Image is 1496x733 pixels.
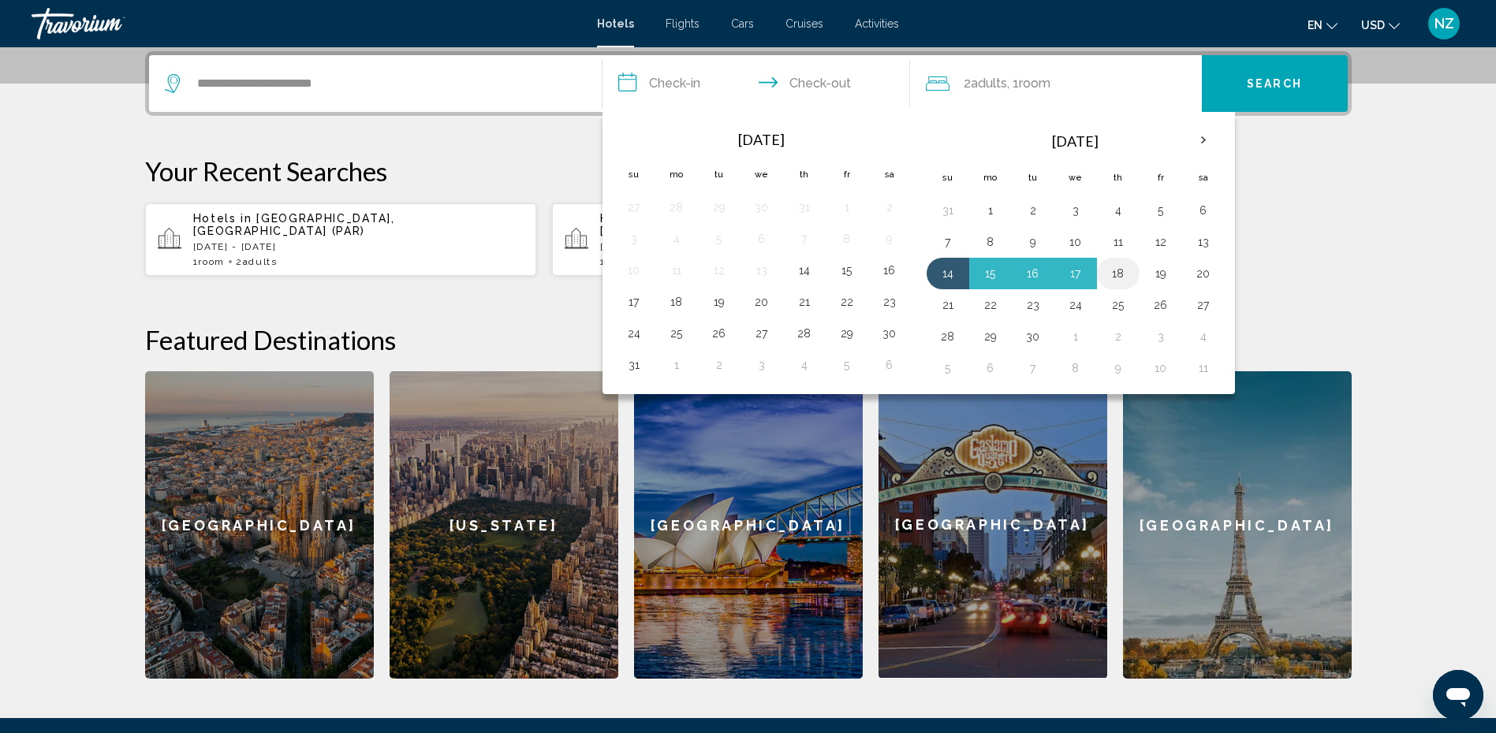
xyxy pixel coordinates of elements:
a: Hotels [597,17,634,30]
button: Day 27 [621,196,647,218]
span: 2 [964,73,1007,95]
button: Day 16 [1020,262,1046,285]
button: Day 5 [935,357,961,379]
button: Day 18 [1106,262,1131,285]
button: Day 10 [1148,357,1173,379]
button: Day 14 [935,262,961,285]
button: Day 25 [664,322,689,344]
button: Day 19 [707,291,732,313]
button: Day 2 [1106,326,1131,348]
button: Day 31 [792,196,817,218]
button: Travelers: 2 adults, 0 children [910,55,1202,112]
button: Day 7 [935,231,961,253]
div: Search widget [149,55,1348,112]
button: Day 2 [1020,199,1046,221]
a: [GEOGRAPHIC_DATA] [145,371,374,679]
button: Day 11 [1191,357,1216,379]
button: Day 26 [707,322,732,344]
span: Flights [666,17,700,30]
div: [GEOGRAPHIC_DATA] [879,371,1107,678]
button: Day 8 [1063,357,1088,379]
button: Day 31 [621,354,647,376]
span: en [1308,19,1323,32]
button: Hotels in [GEOGRAPHIC_DATA], [GEOGRAPHIC_DATA] (PAR)[DATE] - [DATE]1Room2Adults [552,203,944,277]
button: Day 6 [978,357,1003,379]
a: [GEOGRAPHIC_DATA] [879,371,1107,679]
span: 1 [600,256,632,267]
button: Day 4 [1106,199,1131,221]
a: Travorium [32,8,581,39]
button: Day 4 [1191,326,1216,348]
button: Day 10 [621,259,647,281]
span: Room [198,256,225,267]
a: Cruises [785,17,823,30]
button: Day 13 [1191,231,1216,253]
button: Day 26 [1148,294,1173,316]
th: [DATE] [655,122,868,157]
span: Room [1019,76,1050,91]
button: Day 15 [978,262,1003,285]
button: Day 3 [1063,199,1088,221]
span: 2 [236,256,278,267]
span: [GEOGRAPHIC_DATA], [GEOGRAPHIC_DATA] (PAR) [193,212,395,237]
button: Day 25 [1106,294,1131,316]
button: Day 24 [1063,294,1088,316]
a: [US_STATE] [390,371,618,679]
button: Day 17 [621,291,647,313]
button: Next month [1182,122,1225,158]
button: Day 30 [1020,326,1046,348]
div: [GEOGRAPHIC_DATA] [634,371,863,679]
button: Day 15 [834,259,860,281]
span: Search [1247,78,1302,91]
button: Day 4 [792,354,817,376]
button: Day 13 [749,259,774,281]
button: Day 14 [792,259,817,281]
button: Day 28 [935,326,961,348]
span: 1 [193,256,225,267]
button: Day 11 [664,259,689,281]
button: Day 6 [749,228,774,250]
button: User Menu [1423,7,1464,40]
a: Activities [855,17,899,30]
button: Day 9 [1020,231,1046,253]
button: Day 7 [1020,357,1046,379]
button: Day 20 [1191,262,1216,285]
button: Day 28 [664,196,689,218]
span: USD [1361,19,1385,32]
button: Day 30 [749,196,774,218]
button: Check in and out dates [603,55,910,112]
button: Day 1 [664,354,689,376]
button: Day 30 [877,322,902,344]
span: NZ [1434,16,1454,32]
button: Day 4 [664,228,689,250]
button: Day 22 [834,291,860,313]
button: Day 16 [877,259,902,281]
span: Hotels in [600,212,659,225]
button: Day 23 [877,291,902,313]
span: Adults [971,76,1007,91]
button: Day 12 [1148,231,1173,253]
button: Day 12 [707,259,732,281]
button: Day 7 [792,228,817,250]
button: Day 27 [1191,294,1216,316]
p: [DATE] - [DATE] [600,241,931,252]
button: Day 9 [1106,357,1131,379]
button: Day 21 [792,291,817,313]
button: Day 1 [978,199,1003,221]
button: Day 5 [834,354,860,376]
button: Day 6 [877,354,902,376]
button: Day 27 [749,322,774,344]
button: Day 20 [749,291,774,313]
a: Cars [731,17,754,30]
p: [DATE] - [DATE] [193,241,524,252]
button: Day 29 [834,322,860,344]
button: Day 22 [978,294,1003,316]
span: Hotels in [193,212,252,225]
a: [GEOGRAPHIC_DATA] [1123,371,1352,679]
h2: Featured Destinations [145,324,1352,355]
button: Change currency [1361,13,1400,36]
